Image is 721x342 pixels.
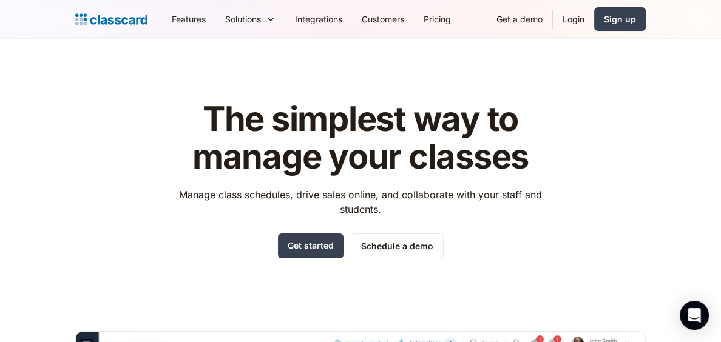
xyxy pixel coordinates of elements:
[414,5,461,33] a: Pricing
[285,5,352,33] a: Integrations
[215,5,285,33] div: Solutions
[351,233,444,258] a: Schedule a demo
[604,13,636,25] div: Sign up
[553,5,594,33] a: Login
[487,5,552,33] a: Get a demo
[75,11,147,28] a: Logo
[352,5,414,33] a: Customers
[162,5,215,33] a: Features
[168,101,553,175] h1: The simplest way to manage your classes
[225,13,261,25] div: Solutions
[278,233,344,258] a: Get started
[594,7,646,31] a: Sign up
[168,187,553,216] p: Manage class schedules, drive sales online, and collaborate with your staff and students.
[680,301,709,330] div: Open Intercom Messenger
